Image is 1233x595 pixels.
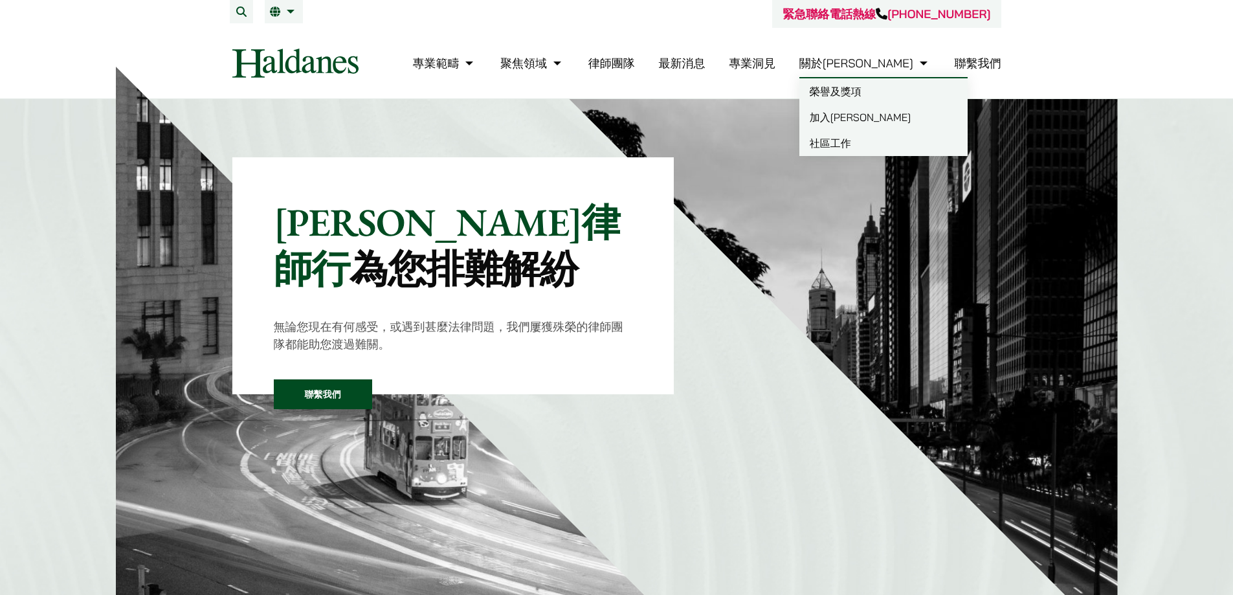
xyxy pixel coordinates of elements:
[799,78,968,104] a: 榮譽及獎項
[799,56,931,71] a: 關於何敦
[799,104,968,130] a: 加入[PERSON_NAME]
[350,243,578,294] mark: 為您排難解紛
[232,49,359,78] img: Logo of Haldanes
[729,56,775,71] a: 專業洞見
[412,56,476,71] a: 專業範疇
[270,6,298,17] a: 繁
[274,318,633,353] p: 無論您現在有何感受，或遇到甚麼法律問題，我們屢獲殊榮的律師團隊都能助您渡過難關。
[274,199,633,292] p: [PERSON_NAME]律師行
[783,6,990,21] a: 緊急聯絡電話熱線[PHONE_NUMBER]
[658,56,705,71] a: 最新消息
[799,130,968,156] a: 社區工作
[274,379,372,409] a: 聯繫我們
[500,56,564,71] a: 聚焦領域
[955,56,1001,71] a: 聯繫我們
[588,56,635,71] a: 律師團隊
